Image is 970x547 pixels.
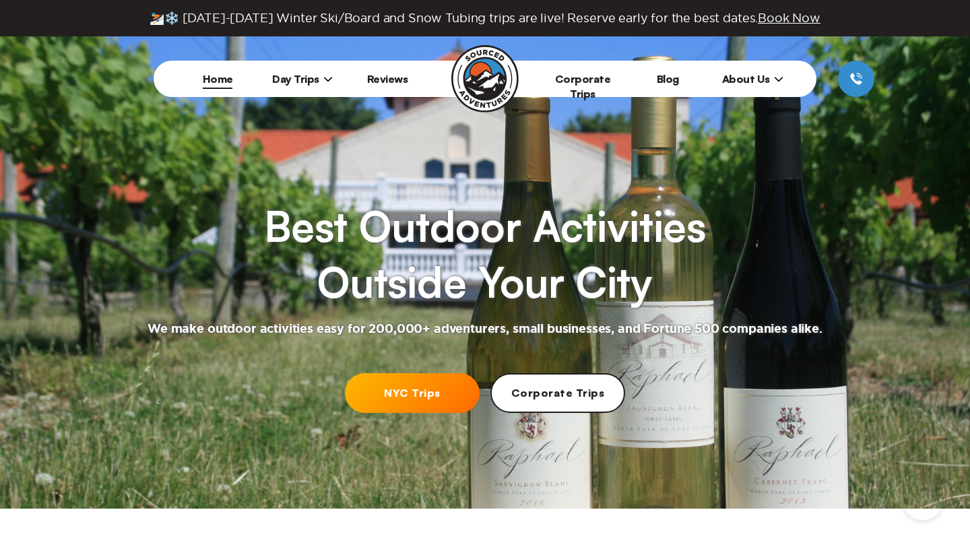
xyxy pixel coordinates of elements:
a: Reviews [367,72,408,86]
h1: Best Outdoor Activities Outside Your City [264,198,706,311]
a: Corporate Trips [490,373,625,413]
a: Home [203,72,233,86]
img: Sourced Adventures company logo [451,45,519,112]
a: Blog [657,72,679,86]
span: About Us [722,72,783,86]
h2: We make outdoor activities easy for 200,000+ adventurers, small businesses, and Fortune 500 compa... [148,321,822,337]
iframe: Help Scout Beacon - Open [903,480,943,520]
a: Corporate Trips [555,72,611,100]
span: ⛷️❄️ [DATE]-[DATE] Winter Ski/Board and Snow Tubing trips are live! Reserve early for the best da... [150,11,820,26]
span: Day Trips [272,72,333,86]
a: NYC Trips [345,373,480,413]
span: Book Now [758,11,820,24]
